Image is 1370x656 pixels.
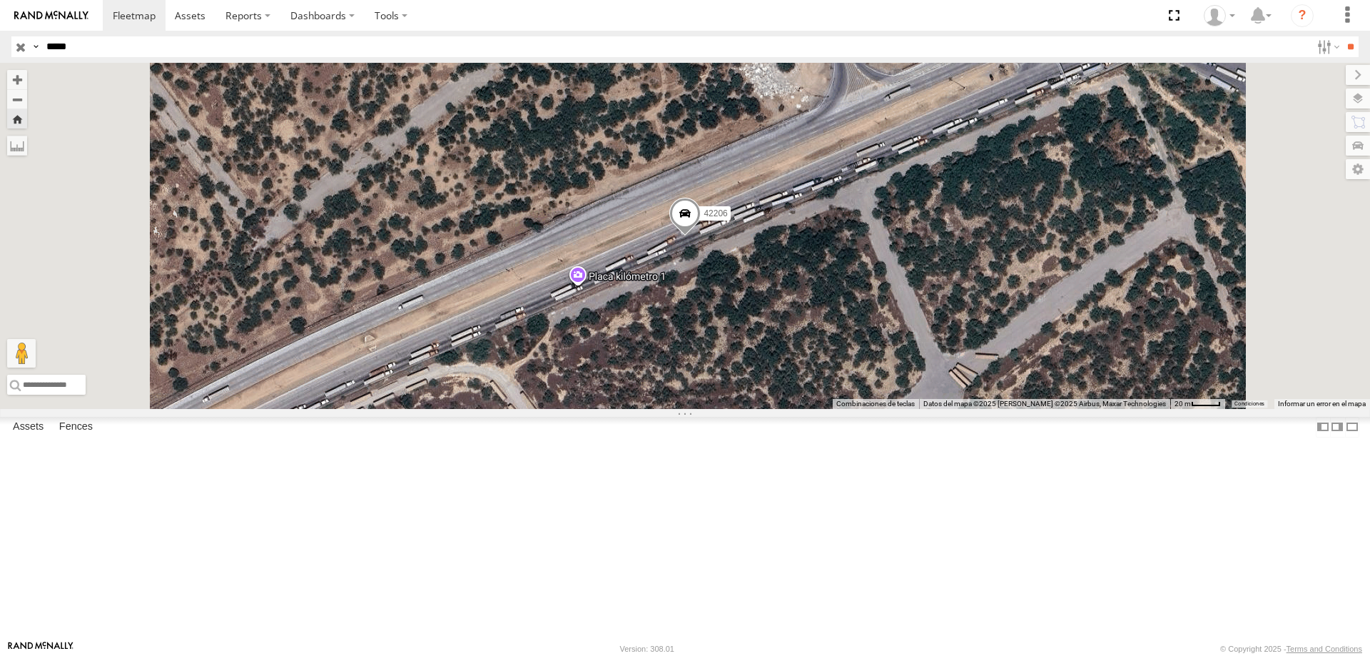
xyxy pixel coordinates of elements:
[7,339,36,368] button: Arrastra el hombrecito naranja al mapa para abrir Street View
[7,89,27,109] button: Zoom out
[1220,645,1362,653] div: © Copyright 2025 -
[52,417,100,437] label: Fences
[1316,417,1330,438] label: Dock Summary Table to the Left
[704,208,727,218] span: 42206
[7,136,27,156] label: Measure
[30,36,41,57] label: Search Query
[1291,4,1314,27] i: ?
[14,11,88,21] img: rand-logo.svg
[1174,400,1191,408] span: 20 m
[1287,645,1362,653] a: Terms and Conditions
[1330,417,1344,438] label: Dock Summary Table to the Right
[6,417,51,437] label: Assets
[7,109,27,128] button: Zoom Home
[923,400,1166,408] span: Datos del mapa ©2025 [PERSON_NAME] ©2025 Airbus, Maxar Technologies
[8,642,73,656] a: Visit our Website
[1278,400,1366,408] a: Informar un error en el mapa
[1199,5,1240,26] div: Juan Lopez
[1234,401,1264,407] a: Condiciones (se abre en una nueva pestaña)
[836,399,915,409] button: Combinaciones de teclas
[1346,159,1370,179] label: Map Settings
[1345,417,1359,438] label: Hide Summary Table
[620,645,674,653] div: Version: 308.01
[1170,399,1225,409] button: Escala del mapa: 20 m por 38 píxeles
[7,70,27,89] button: Zoom in
[1311,36,1342,57] label: Search Filter Options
